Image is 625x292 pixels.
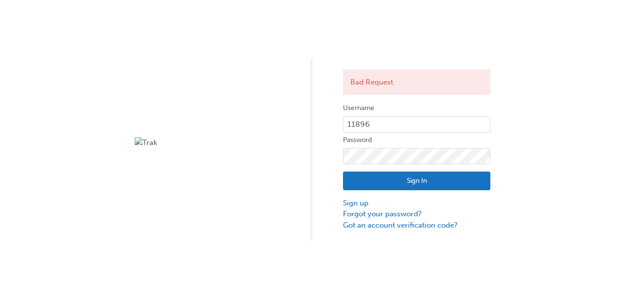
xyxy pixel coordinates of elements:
[343,198,490,209] a: Sign up
[343,172,490,190] button: Sign In
[135,137,282,148] img: Trak
[343,116,490,133] input: Username
[343,69,490,95] div: Bad Request
[343,220,490,231] a: Got an account verification code?
[343,134,490,146] label: Password
[343,102,490,114] label: Username
[343,208,490,220] a: Forgot your password?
